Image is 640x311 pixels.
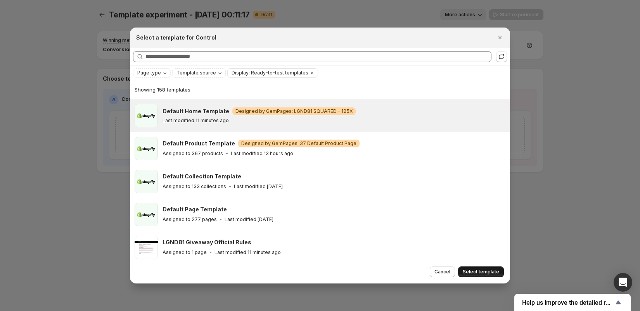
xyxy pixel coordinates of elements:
button: Display: Ready-to-test templates [228,69,308,77]
button: Cancel [430,266,455,277]
p: Last modified 11 minutes ago [163,117,229,124]
h3: Default Home Template [163,107,229,115]
span: Page type [137,70,161,76]
p: Assigned to 1 page [163,249,207,256]
button: Template source [173,69,225,77]
img: Default Collection Template [135,170,158,193]
h3: Default Page Template [163,206,227,213]
p: Last modified 13 hours ago [231,150,293,157]
div: Open Intercom Messenger [614,273,632,292]
button: Show survey - Help us improve the detailed report for A/B campaigns [522,298,623,307]
span: Cancel [434,269,450,275]
span: Designed by GemPages: LGND81 SQUARED - 125X [235,108,353,114]
h3: Default Product Template [163,140,235,147]
span: Template source [176,70,216,76]
span: Select template [463,269,499,275]
span: Help us improve the detailed report for A/B campaigns [522,299,614,306]
p: Last modified 11 minutes ago [214,249,281,256]
h2: Select a template for Control [136,34,216,41]
img: Default Product Template [135,137,158,160]
h3: Default Collection Template [163,173,241,180]
button: Select template [458,266,504,277]
img: Default Page Template [135,203,158,226]
button: Close [495,32,505,43]
button: Clear [308,69,316,77]
span: Showing 158 templates [135,86,190,93]
h3: LGND81 Giveaway Official Rules [163,238,251,246]
p: Assigned to 133 collections [163,183,226,190]
span: Display: Ready-to-test templates [232,70,308,76]
button: Page type [133,69,170,77]
img: Default Home Template [135,104,158,127]
p: Last modified [DATE] [234,183,283,190]
p: Assigned to 367 products [163,150,223,157]
span: Designed by GemPages: 37 Default Product Page [241,140,356,147]
p: Last modified [DATE] [225,216,273,223]
p: Assigned to 277 pages [163,216,217,223]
